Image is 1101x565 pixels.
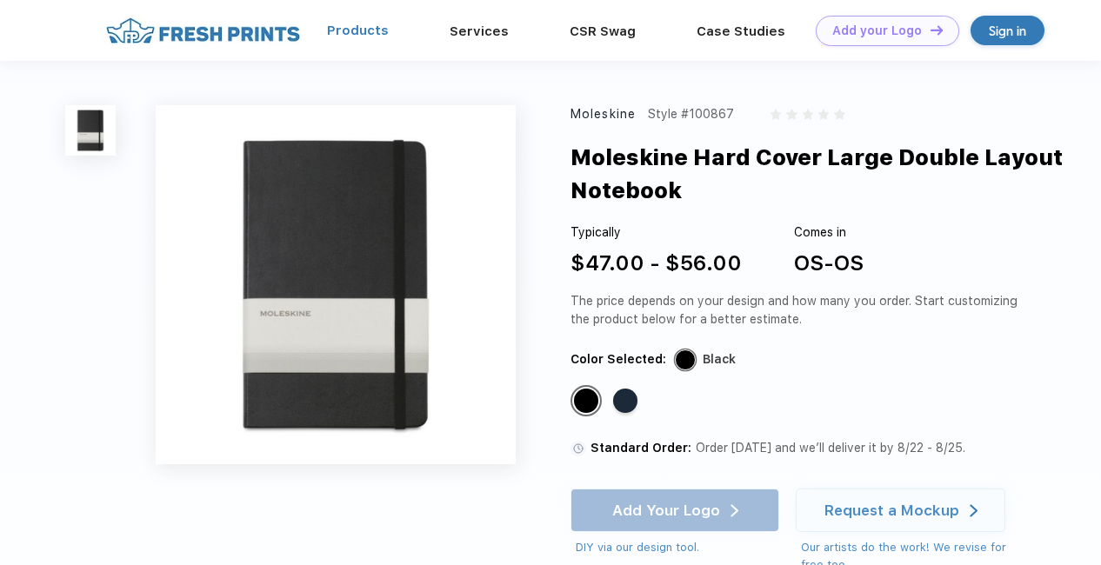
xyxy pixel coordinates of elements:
img: gray_star.svg [786,109,797,119]
img: gray_star.svg [803,109,813,119]
a: Sign in [971,16,1044,45]
div: Typically [571,223,742,242]
img: gray_star.svg [771,109,781,119]
span: Standard Order: [591,441,691,455]
div: OS-OS [794,248,864,279]
div: The price depends on your design and how many you order. Start customizing the product below for ... [571,292,1022,329]
div: Moleskine Hard Cover Large Double Layout Notebook [571,141,1066,208]
img: DT [931,25,943,35]
div: Color Selected: [571,350,666,369]
a: Products [327,23,389,38]
img: fo%20logo%202.webp [101,16,305,46]
div: Sign in [989,21,1026,41]
img: standard order [571,441,586,456]
div: $47.00 - $56.00 [571,248,742,279]
div: Add your Logo [832,23,922,38]
div: Style #100867 [648,105,734,123]
div: Moleskine [571,105,636,123]
span: Order [DATE] and we’ll deliver it by 8/22 - 8/25. [696,441,965,455]
img: func=resize&h=100 [65,105,116,156]
div: Sapphire Blue [613,389,637,413]
div: Black [574,389,598,413]
div: DIY via our design tool. [576,539,780,556]
img: gray_star.svg [818,109,829,119]
img: func=resize&h=640 [156,105,515,464]
img: gray_star.svg [834,109,844,119]
img: white arrow [970,504,978,517]
div: Request a Mockup [824,502,959,519]
div: Black [703,350,736,369]
div: Comes in [794,223,864,242]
